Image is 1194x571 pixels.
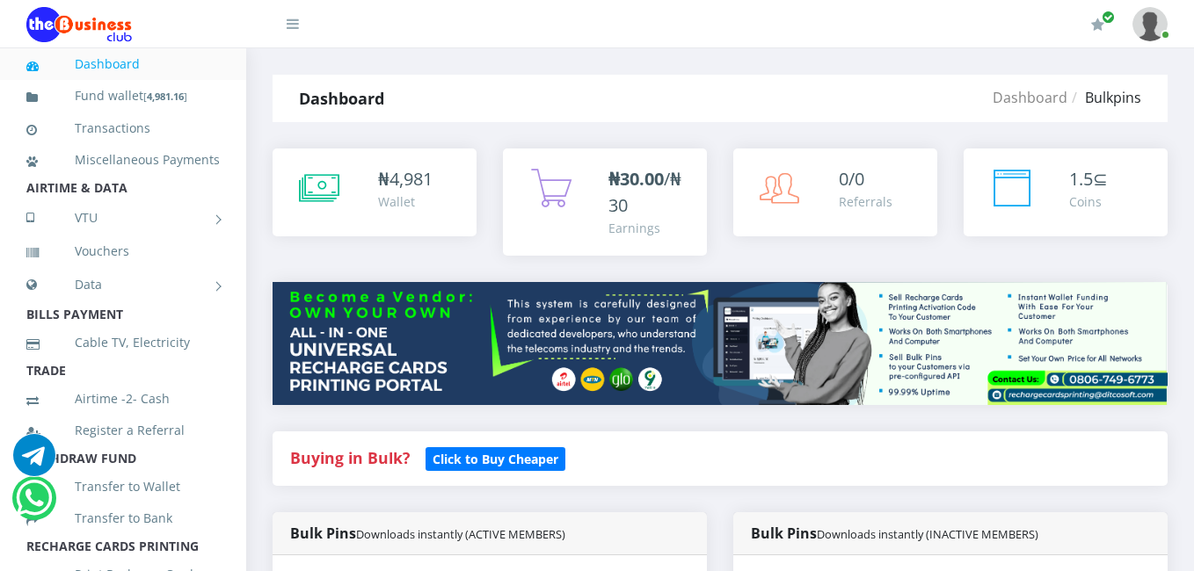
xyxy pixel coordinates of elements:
a: Vouchers [26,231,220,271]
a: Dashboard [993,88,1067,107]
b: ₦30.00 [608,167,664,191]
span: Renew/Upgrade Subscription [1102,11,1115,24]
a: ₦30.00/₦30 Earnings [503,148,707,256]
a: Dashboard [26,44,220,84]
a: Transfer to Wallet [26,466,220,507]
strong: Bulk Pins [290,524,565,543]
a: ₦4,981 Wallet [273,148,477,236]
div: Wallet [378,192,433,211]
a: Data [26,263,220,307]
div: Coins [1069,192,1108,211]
a: Transfer to Bank [26,498,220,538]
strong: Dashboard [299,88,384,109]
span: 4,981 [390,167,433,191]
a: VTU [26,196,220,240]
small: Downloads instantly (INACTIVE MEMBERS) [817,526,1038,542]
li: Bulkpins [1067,87,1141,108]
a: Click to Buy Cheaper [426,447,565,468]
a: Cable TV, Electricity [26,322,220,363]
a: Fund wallet[4,981.16] [26,76,220,117]
b: 4,981.16 [147,90,184,103]
a: Chat for support [13,447,55,476]
div: ⊆ [1069,166,1108,192]
small: [ ] [143,90,187,103]
a: Miscellaneous Payments [26,140,220,180]
img: Logo [26,7,132,42]
span: /₦30 [608,167,681,217]
small: Downloads instantly (ACTIVE MEMBERS) [356,526,565,542]
a: Transactions [26,108,220,148]
i: Renew/Upgrade Subscription [1091,18,1104,32]
strong: Bulk Pins [751,524,1038,543]
strong: Buying in Bulk? [290,447,410,468]
div: Referrals [839,192,892,211]
span: 0/0 [839,167,864,191]
div: ₦ [378,166,433,192]
img: User [1132,7,1168,41]
b: Click to Buy Cheaper [433,451,558,467]
span: 1.5 [1069,167,1093,191]
a: Airtime -2- Cash [26,379,220,419]
div: Earnings [608,219,689,237]
img: multitenant_rcp.png [273,282,1168,405]
a: Register a Referral [26,410,220,451]
a: Chat for support [16,490,52,519]
a: 0/0 Referrals [733,148,937,236]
